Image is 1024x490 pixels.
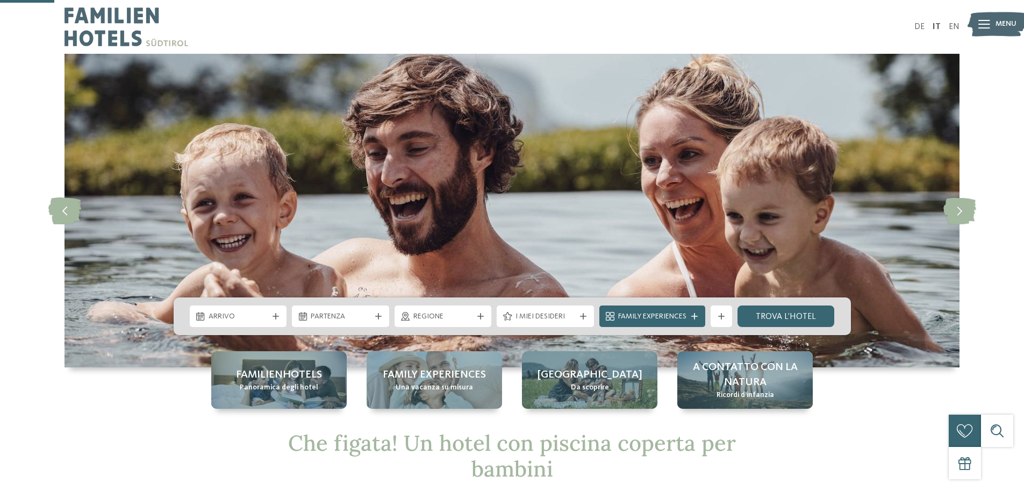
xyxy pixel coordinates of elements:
span: Ricordi d’infanzia [717,390,774,401]
span: Arrivo [209,311,268,322]
a: Cercate un hotel con piscina coperta per bambini in Alto Adige? Familienhotels Panoramica degli h... [211,351,347,409]
a: EN [949,23,959,31]
span: Da scoprire [571,382,609,393]
a: DE [914,23,925,31]
a: Cercate un hotel con piscina coperta per bambini in Alto Adige? Family experiences Una vacanza su... [367,351,502,409]
span: Partenza [311,311,370,322]
span: Una vacanza su misura [396,382,473,393]
a: Cercate un hotel con piscina coperta per bambini in Alto Adige? [GEOGRAPHIC_DATA] Da scoprire [522,351,657,409]
span: Familienhotels [236,367,322,382]
span: Family experiences [383,367,486,382]
span: Che figata! Un hotel con piscina coperta per bambini [288,429,736,482]
span: Panoramica degli hotel [240,382,318,393]
span: A contatto con la natura [688,360,802,390]
span: [GEOGRAPHIC_DATA] [538,367,642,382]
span: Menu [996,19,1016,30]
span: Family Experiences [618,311,686,322]
a: trova l’hotel [737,306,835,327]
span: Regione [413,311,473,322]
span: I miei desideri [515,311,575,322]
a: Cercate un hotel con piscina coperta per bambini in Alto Adige? A contatto con la natura Ricordi ... [677,351,813,409]
img: Cercate un hotel con piscina coperta per bambini in Alto Adige? [65,54,959,367]
a: IT [933,23,941,31]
